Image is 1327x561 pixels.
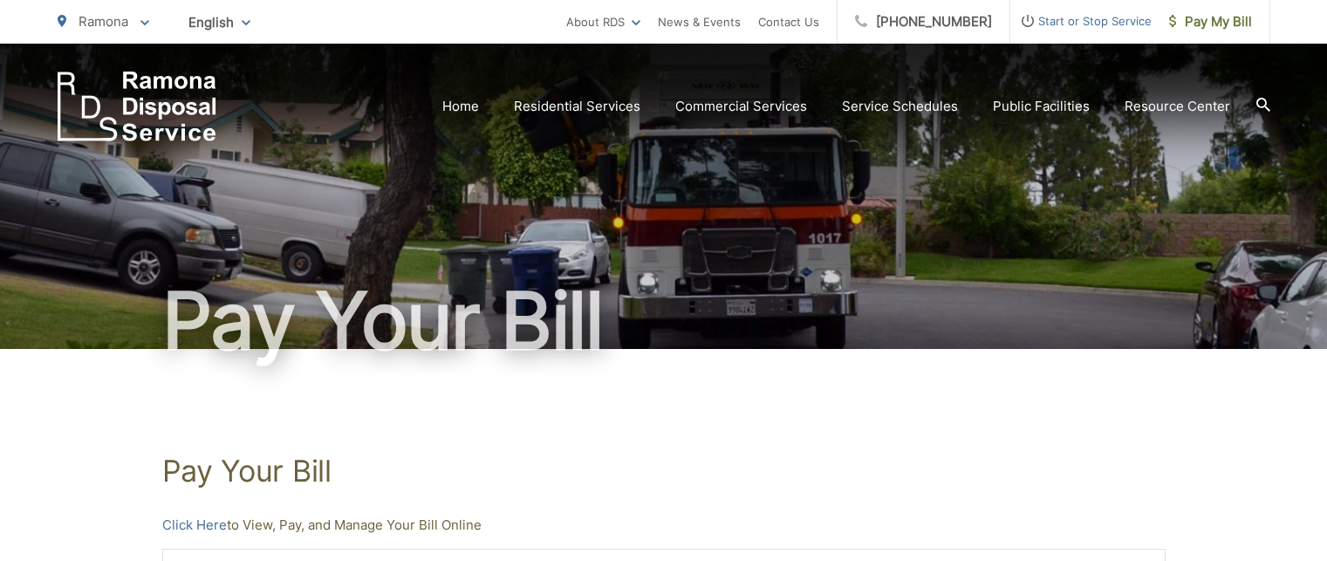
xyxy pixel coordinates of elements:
[175,7,263,38] span: English
[442,96,479,117] a: Home
[993,96,1090,117] a: Public Facilities
[514,96,640,117] a: Residential Services
[658,11,741,32] a: News & Events
[162,515,1166,536] p: to View, Pay, and Manage Your Bill Online
[842,96,958,117] a: Service Schedules
[162,515,227,536] a: Click Here
[1169,11,1252,32] span: Pay My Bill
[1125,96,1230,117] a: Resource Center
[58,72,216,141] a: EDCD logo. Return to the homepage.
[79,13,128,30] span: Ramona
[675,96,807,117] a: Commercial Services
[758,11,819,32] a: Contact Us
[162,454,1166,489] h1: Pay Your Bill
[566,11,640,32] a: About RDS
[58,277,1270,365] h1: Pay Your Bill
